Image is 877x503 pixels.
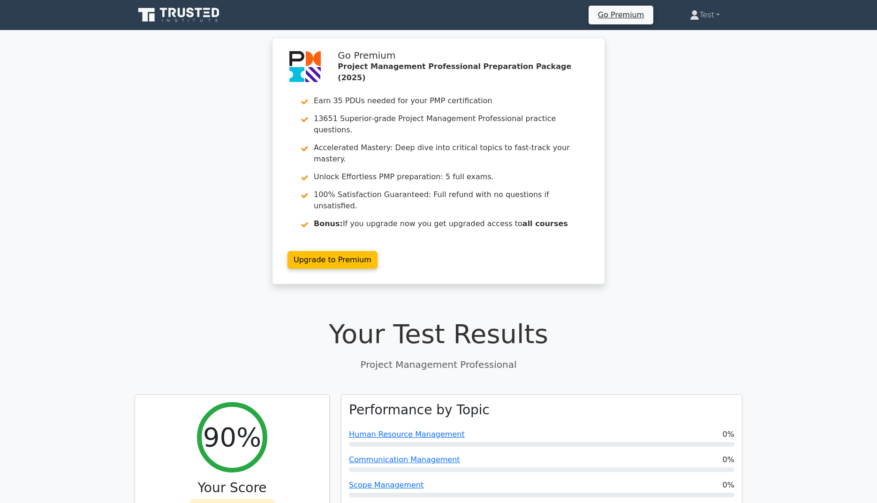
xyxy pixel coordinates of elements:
h1: Your Test Results [135,318,742,350]
a: Human Resource Management [349,430,465,439]
span: 0% [723,454,734,465]
span: 0% [723,429,734,440]
a: Scope Management [349,480,423,489]
p: Project Management Professional [135,358,742,372]
h2: 90% [203,421,261,453]
a: Communication Management [349,455,460,464]
a: Go Premium [592,8,650,21]
span: 0% [723,480,734,491]
h3: Your Score [143,480,322,496]
a: Test [667,6,742,24]
a: Upgrade to Premium [287,251,378,269]
h3: Performance by Topic [349,402,490,418]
